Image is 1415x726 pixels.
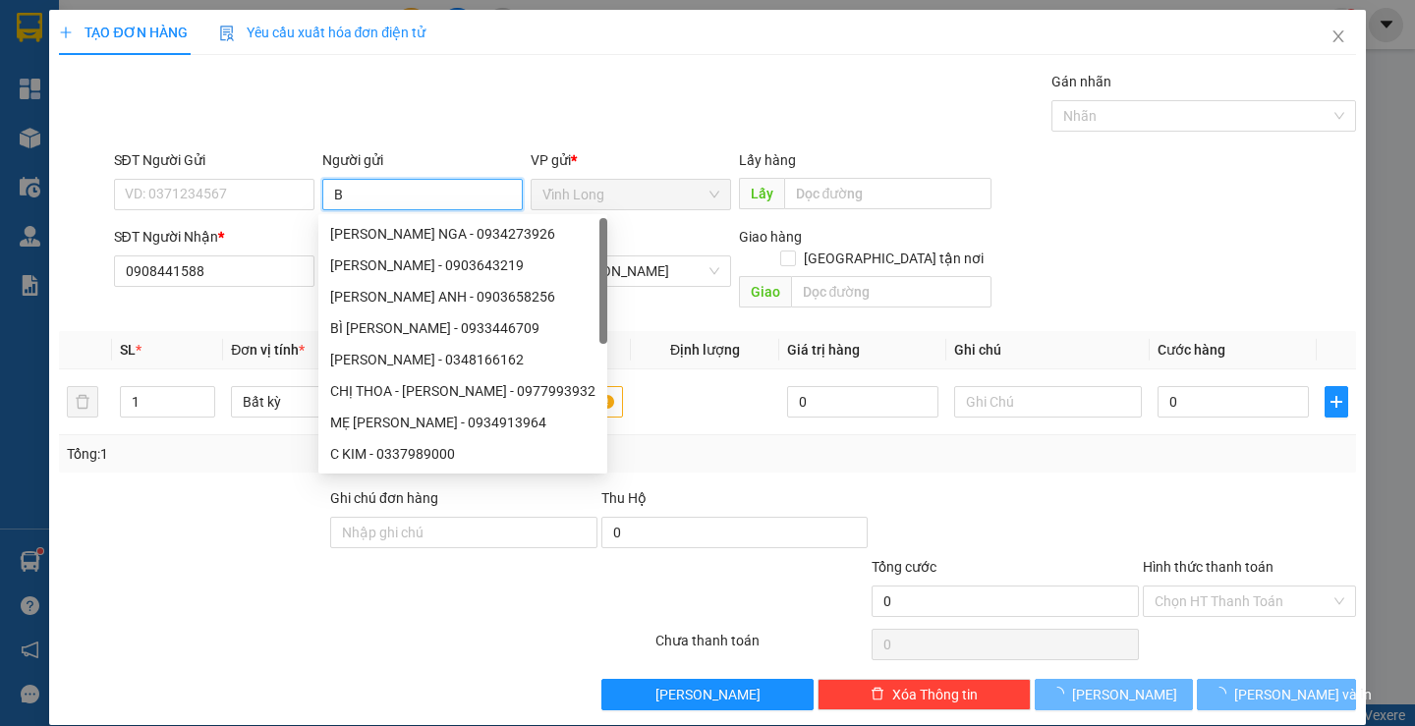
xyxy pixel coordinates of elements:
span: Increase Value [193,387,214,402]
span: delete [871,687,884,702]
div: Tổng: 1 [67,443,547,465]
input: 0 [787,386,938,418]
span: Đơn vị tính [231,342,305,358]
span: Thu Hộ [601,490,647,506]
div: [PERSON_NAME] - 0903643219 [330,254,595,276]
div: NGUYỄN THỊ KIM LIÊN - 0903643219 [318,250,607,281]
span: loading [1213,687,1234,700]
div: [PERSON_NAME] [128,64,285,87]
div: SĐT Người Gửi [114,149,314,171]
span: Cước hàng [1158,342,1225,358]
span: Giá trị hàng [787,342,860,358]
label: Hình thức thanh toán [1143,559,1273,575]
span: loading [1050,687,1072,700]
button: [PERSON_NAME] [1035,679,1193,710]
label: Ghi chú đơn hàng [330,490,438,506]
input: Ghi chú đơn hàng [330,517,597,548]
span: [PERSON_NAME] [655,684,761,705]
span: Thu rồi : [15,127,73,147]
div: Vĩnh Long [17,17,114,64]
span: [GEOGRAPHIC_DATA] tận nơi [796,248,991,269]
button: Close [1311,10,1366,65]
th: Ghi chú [946,331,1150,369]
div: 0907906876 [128,87,285,115]
span: plus [59,26,73,39]
span: Yêu cầu xuất hóa đơn điện tử [219,25,426,40]
span: plus [1326,394,1347,410]
button: [PERSON_NAME] và In [1197,679,1355,710]
button: deleteXóa Thông tin [818,679,1031,710]
span: Bất kỳ [243,387,407,417]
div: MẸ [PERSON_NAME] - 0934913964 [330,412,595,433]
span: Xóa Thông tin [892,684,978,705]
span: Gửi: [17,19,47,39]
div: [PERSON_NAME] ANH - 0903658256 [330,286,595,307]
input: Dọc đường [791,276,991,307]
div: LÂM KIM NGA - 0934273926 [318,218,607,250]
div: Chưa thanh toán [653,630,871,664]
span: close [1330,28,1346,44]
span: TP. Hồ Chí Minh [542,256,719,286]
div: BÌ KIM NGUYỆT - 0933446709 [318,312,607,344]
div: SĐT Người Nhận [114,226,314,248]
span: Định lượng [670,342,740,358]
span: Nhận: [128,19,175,39]
button: plus [1325,386,1348,418]
div: [PERSON_NAME] - 0348166162 [330,349,595,370]
span: Giao hàng [739,229,802,245]
label: Gán nhãn [1051,74,1111,89]
div: TP. [PERSON_NAME] [128,17,285,64]
span: Vĩnh Long [542,180,719,209]
span: SL [120,342,136,358]
div: 20.000 [15,127,117,171]
div: [PERSON_NAME] NGA - 0934273926 [330,223,595,245]
div: THIEN KIM - 0348166162 [318,344,607,375]
span: down [198,404,210,416]
span: Giao [739,276,791,307]
div: C KIM - 0337989000 [318,438,607,470]
div: MẸ KIM THY - 0934913964 [318,407,607,438]
div: Người gửi [322,149,523,171]
span: TẠO ĐƠN HÀNG [59,25,187,40]
button: [PERSON_NAME] [601,679,815,710]
span: Lấy [739,178,784,209]
span: up [198,390,210,402]
span: [PERSON_NAME] [1072,684,1177,705]
span: Decrease Value [193,402,214,417]
span: [PERSON_NAME] và In [1234,684,1372,705]
img: icon [219,26,235,41]
div: VP gửi [531,149,731,171]
span: Lấy hàng [739,152,796,168]
div: BÌ [PERSON_NAME] - 0933446709 [330,317,595,339]
div: C KIM ANH - 0903658256 [318,281,607,312]
input: Ghi Chú [954,386,1142,418]
button: delete [67,386,98,418]
input: Dọc đường [784,178,991,209]
div: CHỊ THOA - KIM LÝ - 0977993932 [318,375,607,407]
div: C KIM - 0337989000 [330,443,595,465]
div: CHỊ THOA - [PERSON_NAME] - 0977993932 [330,380,595,402]
span: Tổng cước [872,559,936,575]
